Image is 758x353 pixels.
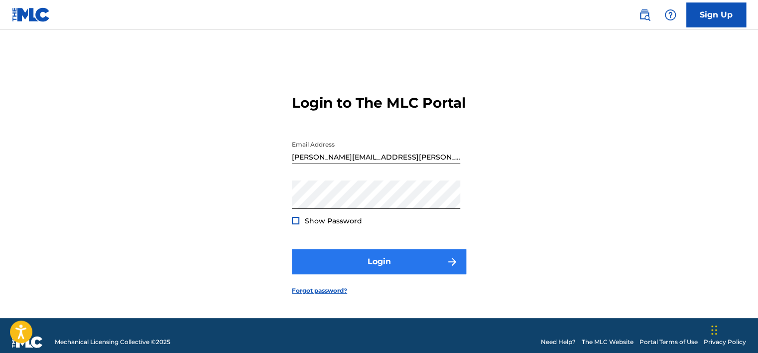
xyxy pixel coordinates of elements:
div: Drag [711,315,717,345]
img: search [638,9,650,21]
a: Forgot password? [292,286,347,295]
a: The MLC Website [582,338,633,347]
div: Help [660,5,680,25]
button: Login [292,249,466,274]
a: Sign Up [686,2,746,27]
a: Need Help? [541,338,576,347]
iframe: Chat Widget [708,305,758,353]
span: Show Password [305,216,362,225]
img: MLC Logo [12,7,50,22]
img: help [664,9,676,21]
a: Public Search [634,5,654,25]
a: Privacy Policy [704,338,746,347]
span: Mechanical Licensing Collective © 2025 [55,338,170,347]
h3: Login to The MLC Portal [292,94,466,112]
img: f7272a7cc735f4ea7f67.svg [446,256,458,268]
a: Portal Terms of Use [639,338,698,347]
img: logo [12,336,43,348]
